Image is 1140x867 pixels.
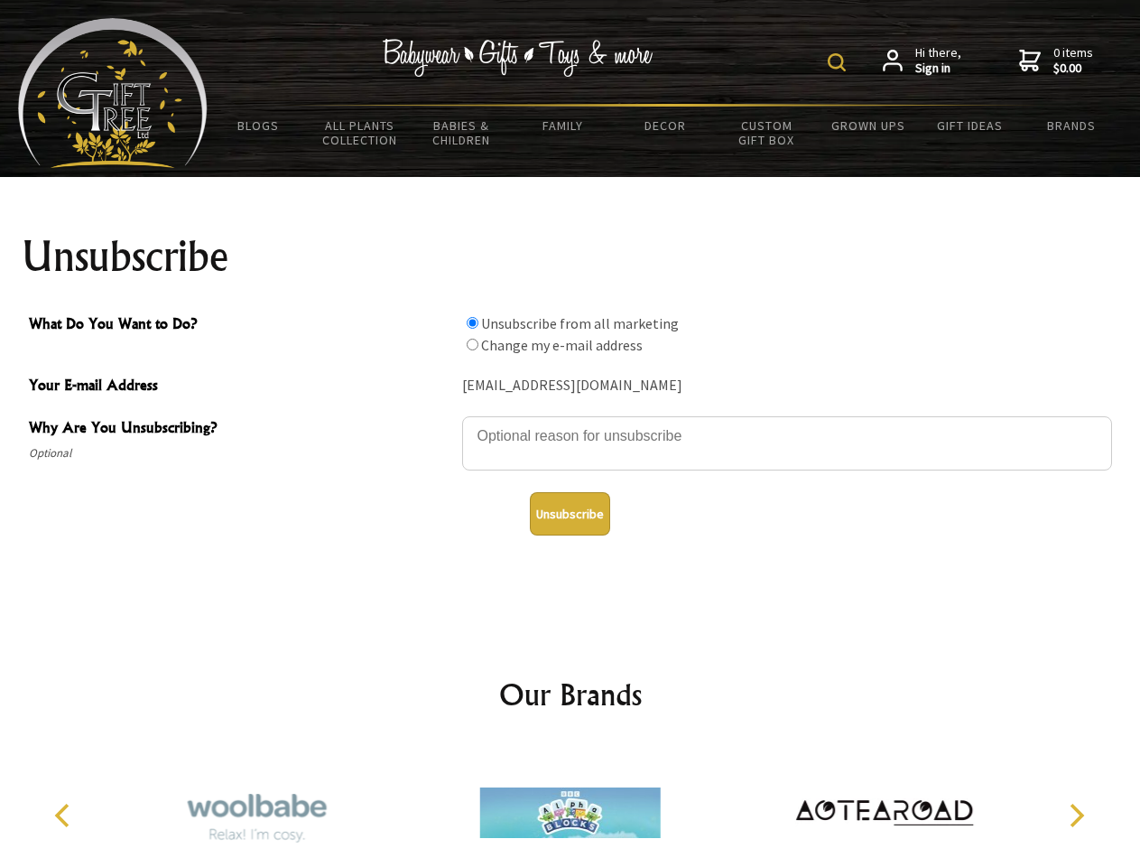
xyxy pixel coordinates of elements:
a: Grown Ups [817,107,919,144]
h2: Our Brands [36,673,1105,716]
a: Hi there,Sign in [883,45,961,77]
h1: Unsubscribe [22,235,1119,278]
input: What Do You Want to Do? [467,317,478,329]
button: Unsubscribe [530,492,610,536]
button: Next [1056,796,1096,835]
strong: Sign in [915,61,961,77]
a: Family [513,107,615,144]
a: Babies & Children [411,107,513,159]
span: Hi there, [915,45,961,77]
input: What Do You Want to Do? [467,339,478,350]
textarea: Why Are You Unsubscribing? [462,416,1112,471]
a: Brands [1021,107,1123,144]
a: All Plants Collection [310,107,412,159]
img: Babywear - Gifts - Toys & more [383,39,653,77]
strong: $0.00 [1053,61,1093,77]
a: 0 items$0.00 [1019,45,1093,77]
button: Previous [45,796,85,835]
span: What Do You Want to Do? [29,312,453,339]
a: Decor [614,107,716,144]
a: Custom Gift Box [716,107,818,159]
span: Optional [29,443,453,464]
span: Your E-mail Address [29,374,453,400]
span: 0 items [1053,44,1093,77]
img: Babyware - Gifts - Toys and more... [18,18,208,168]
label: Unsubscribe from all marketing [481,314,679,332]
a: Gift Ideas [919,107,1021,144]
label: Change my e-mail address [481,336,643,354]
img: product search [828,53,846,71]
a: BLOGS [208,107,310,144]
span: Why Are You Unsubscribing? [29,416,453,443]
div: [EMAIL_ADDRESS][DOMAIN_NAME] [462,372,1112,400]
